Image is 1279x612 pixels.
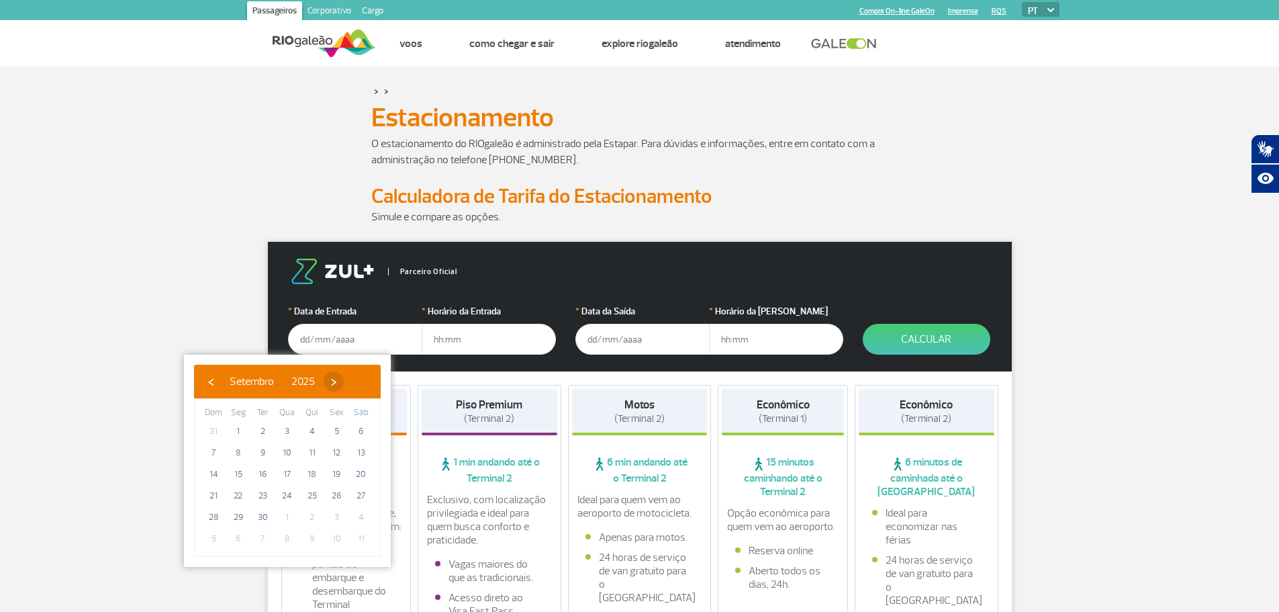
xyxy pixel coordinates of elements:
span: 19 [326,464,347,485]
p: Opção econômica para quem vem ao aeroporto. [727,507,839,533]
a: Atendimento [725,37,781,50]
span: 29 [228,507,249,528]
span: 7 [252,528,273,550]
strong: Motos [624,398,655,412]
a: Imprensa [948,7,978,15]
span: 17 [277,464,298,485]
div: Plugin de acessibilidade da Hand Talk. [1251,134,1279,193]
span: 16 [252,464,273,485]
span: 11 [301,442,323,464]
span: 7 [203,442,224,464]
span: 22 [228,485,249,507]
span: 26 [326,485,347,507]
li: Apenas para motos. [585,531,694,544]
a: Como chegar e sair [469,37,555,50]
a: Corporativo [302,1,357,23]
a: > [384,83,389,99]
th: weekday [348,406,373,421]
p: O estacionamento do RIOgaleão é administrado pela Estapar. Para dúvidas e informações, entre em c... [371,136,908,168]
h2: Calculadora de Tarifa do Estacionamento [371,184,908,209]
li: Vagas maiores do que as tradicionais. [435,558,544,584]
th: weekday [226,406,251,421]
span: 1 [277,507,298,528]
th: weekday [275,406,300,421]
span: 18 [301,464,323,485]
span: 6 [228,528,249,550]
span: 8 [228,442,249,464]
span: 9 [301,528,323,550]
span: 14 [203,464,224,485]
span: (Terminal 2) [901,412,951,425]
button: › [324,371,344,392]
span: 31 [203,421,224,442]
span: 1 min andando até o Terminal 2 [422,455,557,485]
h1: Estacionamento [371,106,908,129]
bs-datepicker-navigation-view: ​ ​ ​ [201,373,344,386]
th: weekday [299,406,324,421]
strong: Econômico [900,398,953,412]
span: 30 [252,507,273,528]
a: Compra On-line GaleOn [859,7,935,15]
span: 28 [203,507,224,528]
li: Ideal para economizar nas férias [872,507,981,547]
span: 25 [301,485,323,507]
a: Voos [399,37,422,50]
button: 2025 [283,371,324,392]
button: Setembro [221,371,283,392]
a: Cargo [357,1,389,23]
li: 24 horas de serviço de van gratuito para o [GEOGRAPHIC_DATA] [585,551,694,605]
button: Calcular [863,324,990,355]
li: 24 horas de serviço de van gratuito para o [GEOGRAPHIC_DATA] [872,554,981,607]
span: 15 minutos caminhando até o Terminal 2 [722,455,844,498]
span: Parceiro Oficial [388,268,457,275]
span: 4 [301,421,323,442]
span: (Terminal 2) [614,412,665,425]
span: 8 [277,528,298,550]
span: (Terminal 1) [759,412,807,425]
span: 2025 [291,375,315,388]
span: 10 [326,528,347,550]
input: hh:mm [422,324,556,355]
span: 3 [277,421,298,442]
p: Ideal para quem vem ao aeroporto de motocicleta. [577,493,702,520]
img: logo-zul.png [288,259,377,284]
input: dd/mm/aaaa [575,324,710,355]
strong: Piso Premium [456,398,522,412]
button: Abrir tradutor de língua de sinais. [1251,134,1279,164]
th: weekday [250,406,275,421]
li: Reserva online [735,544,831,558]
label: Data de Entrada [288,304,422,318]
span: 6 min andando até o Terminal 2 [572,455,708,485]
a: Passageiros [247,1,302,23]
span: 21 [203,485,224,507]
span: 11 [350,528,372,550]
span: 20 [350,464,372,485]
bs-datepicker-container: calendar [184,355,391,567]
li: Aberto todos os dias, 24h. [735,564,831,591]
input: hh:mm [709,324,843,355]
strong: Econômico [757,398,810,412]
a: RQS [992,7,1006,15]
span: 5 [326,421,347,442]
span: 5 [203,528,224,550]
span: 4 [350,507,372,528]
p: Simule e compare as opções. [371,209,908,225]
a: > [374,83,379,99]
span: 15 [228,464,249,485]
span: 12 [326,442,347,464]
button: ‹ [201,371,221,392]
span: 23 [252,485,273,507]
span: 3 [326,507,347,528]
span: (Terminal 2) [464,412,514,425]
th: weekday [201,406,226,421]
p: Exclusivo, com localização privilegiada e ideal para quem busca conforto e praticidade. [427,493,552,547]
li: Fácil acesso aos pontos de embarque e desembarque do Terminal [299,544,394,611]
span: 2 [301,507,323,528]
label: Horário da Entrada [422,304,556,318]
span: 6 [350,421,372,442]
span: 13 [350,442,372,464]
span: 24 [277,485,298,507]
label: Data da Saída [575,304,710,318]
